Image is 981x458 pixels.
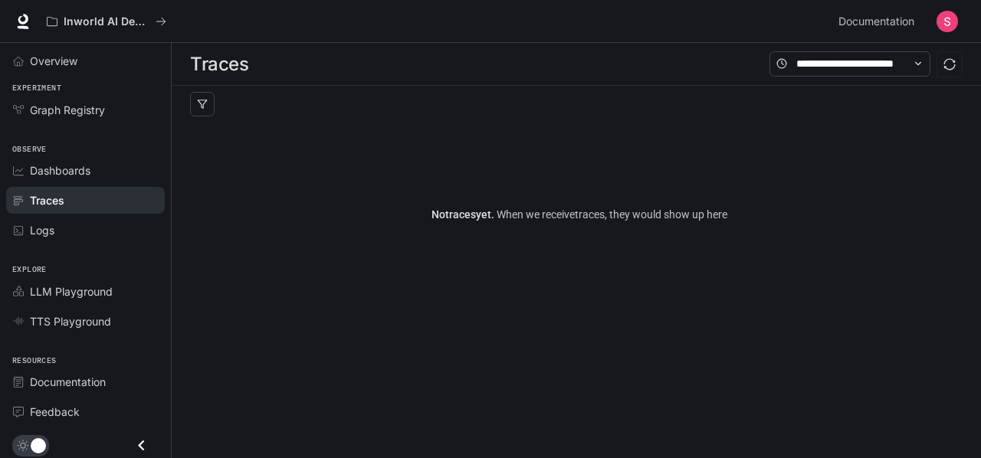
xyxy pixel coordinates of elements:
[6,217,165,244] a: Logs
[6,187,165,214] a: Traces
[30,404,80,420] span: Feedback
[30,192,64,208] span: Traces
[6,278,165,305] a: LLM Playground
[937,11,958,32] img: User avatar
[6,308,165,335] a: TTS Playground
[494,208,727,221] span: When we receive traces , they would show up here
[31,437,46,453] span: Dark mode toggle
[6,47,165,74] a: Overview
[30,313,111,329] span: TTS Playground
[6,97,165,123] a: Graph Registry
[943,58,956,70] span: sync
[30,222,54,238] span: Logs
[6,157,165,184] a: Dashboards
[64,15,149,28] p: Inworld AI Demos
[190,49,248,80] h1: Traces
[431,206,727,223] article: No traces yet.
[838,12,914,31] span: Documentation
[6,398,165,425] a: Feedback
[6,368,165,395] a: Documentation
[30,162,90,178] span: Dashboards
[932,6,963,37] button: User avatar
[30,102,105,118] span: Graph Registry
[30,283,113,299] span: LLM Playground
[30,374,106,390] span: Documentation
[30,53,77,69] span: Overview
[832,6,926,37] a: Documentation
[40,6,173,37] button: All workspaces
